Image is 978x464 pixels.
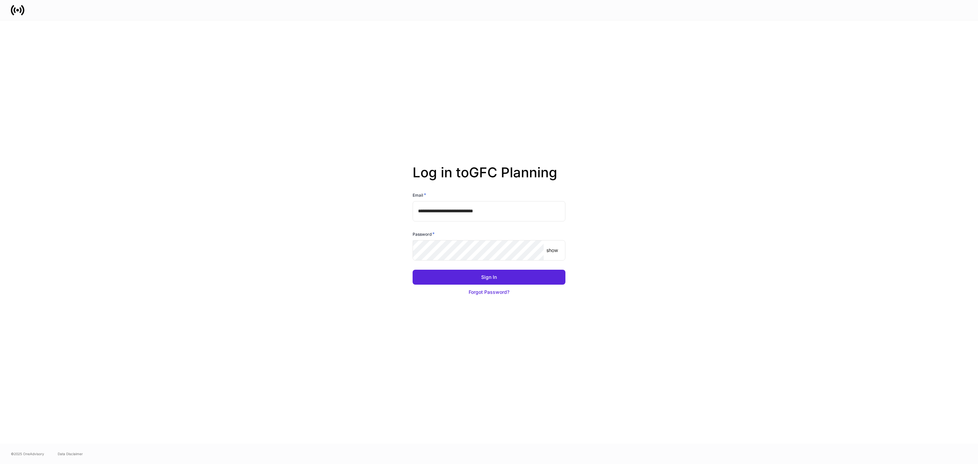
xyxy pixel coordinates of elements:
[469,289,509,296] div: Forgot Password?
[546,247,558,254] p: show
[58,451,83,457] a: Data Disclaimer
[481,274,497,281] div: Sign In
[413,285,565,300] button: Forgot Password?
[413,192,426,198] h6: Email
[413,270,565,285] button: Sign In
[413,231,435,237] h6: Password
[11,451,44,457] span: © 2025 OneAdvisory
[413,164,565,192] h2: Log in to GFC Planning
